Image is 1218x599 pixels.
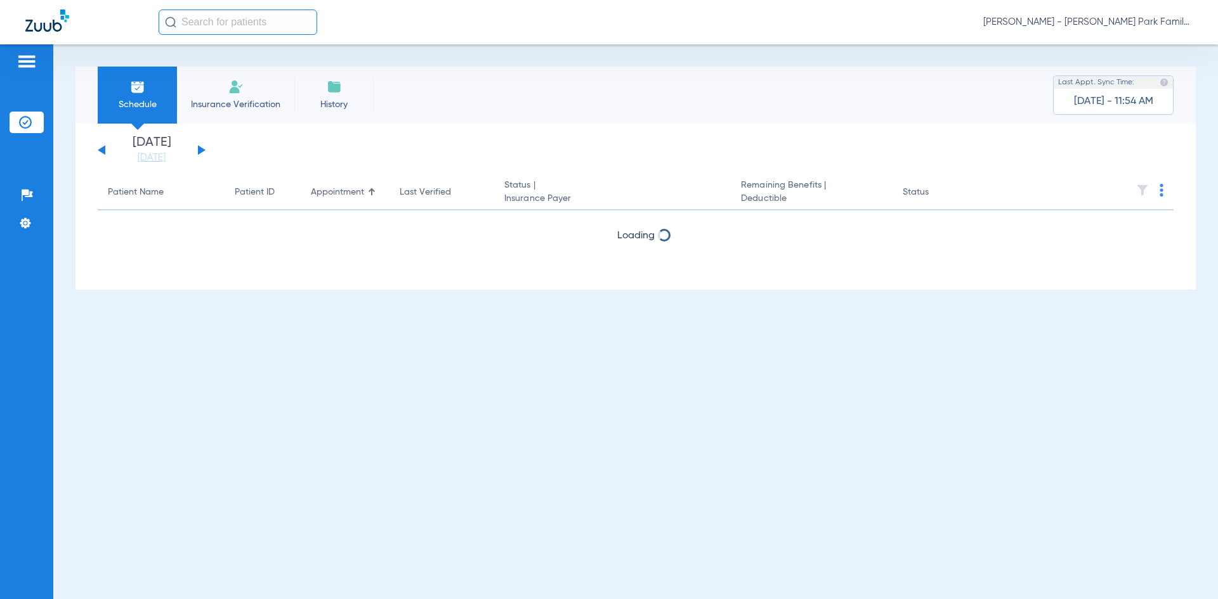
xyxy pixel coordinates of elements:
span: Deductible [741,192,882,205]
div: Patient Name [108,186,164,199]
input: Search for patients [159,10,317,35]
img: History [327,79,342,94]
div: Patient ID [235,186,291,199]
th: Remaining Benefits | [731,175,892,210]
div: Last Verified [400,186,484,199]
a: [DATE] [114,151,190,164]
span: Last Appt. Sync Time: [1058,76,1134,89]
div: Appointment [311,186,379,199]
div: Patient ID [235,186,275,199]
img: Manual Insurance Verification [228,79,244,94]
span: History [304,98,364,111]
th: Status [893,175,978,210]
div: Patient Name [108,186,214,199]
img: group-dot-blue.svg [1160,184,1163,196]
img: Zuub Logo [25,10,69,32]
div: Appointment [311,186,364,199]
div: Last Verified [400,186,451,199]
th: Status | [494,175,731,210]
span: [PERSON_NAME] - [PERSON_NAME] Park Family Dentistry [983,16,1193,29]
img: last sync help info [1160,78,1169,87]
img: hamburger-icon [16,54,37,69]
span: Insurance Verification [187,98,285,111]
span: [DATE] - 11:54 AM [1074,95,1153,108]
span: Insurance Payer [504,192,721,205]
img: Search Icon [165,16,176,28]
img: Schedule [130,79,145,94]
li: [DATE] [114,136,190,164]
span: Loading [617,231,655,241]
img: filter.svg [1136,184,1149,196]
span: Schedule [107,98,167,111]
